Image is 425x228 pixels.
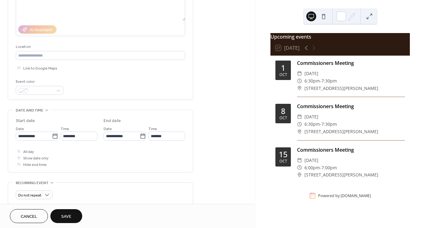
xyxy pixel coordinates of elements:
[16,126,24,132] span: Date
[279,116,287,120] div: Oct
[16,78,62,85] div: Event color
[23,155,49,162] span: Show date only
[320,120,321,128] span: -
[304,85,378,92] span: [STREET_ADDRESS][PERSON_NAME]
[279,159,287,163] div: Oct
[304,113,318,120] span: [DATE]
[304,157,318,164] span: [DATE]
[321,164,337,171] span: 7:00pm
[320,164,321,171] span: -
[21,213,37,220] span: Cancel
[318,193,371,198] div: Powered by
[341,193,371,198] a: [DOMAIN_NAME]
[297,85,302,92] div: ​
[297,157,302,164] div: ​
[104,126,112,132] span: Date
[16,107,43,114] span: Date and time
[16,180,49,186] span: Recurring event
[270,33,410,40] div: Upcoming events
[279,73,287,77] div: Oct
[297,171,302,179] div: ​
[304,128,378,135] span: [STREET_ADDRESS][PERSON_NAME]
[304,164,320,171] span: 6:00pm
[304,120,320,128] span: 6:30pm
[304,77,320,85] span: 6:30pm
[61,126,69,132] span: Time
[18,192,41,199] span: Do not repeat
[321,77,337,85] span: 7:30pm
[297,59,405,67] div: Commissioners Meeting
[104,118,121,124] div: End date
[297,120,302,128] div: ​
[148,126,157,132] span: Time
[10,209,48,223] button: Cancel
[23,162,47,168] span: Hide end time
[23,149,34,155] span: All day
[297,164,302,171] div: ​
[297,77,302,85] div: ​
[297,113,302,120] div: ​
[50,209,82,223] button: Save
[281,107,285,115] div: 8
[297,128,302,135] div: ​
[16,44,184,50] div: Location
[61,213,71,220] span: Save
[297,70,302,77] div: ​
[320,77,321,85] span: -
[297,103,405,110] div: Commissioners Meeting
[23,65,57,72] span: Link to Google Maps
[279,150,287,158] div: 15
[321,120,337,128] span: 7:30pm
[304,171,378,179] span: [STREET_ADDRESS][PERSON_NAME]
[16,118,35,124] div: Start date
[281,64,285,72] div: 1
[304,70,318,77] span: [DATE]
[297,146,405,154] div: Commissioners Meeting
